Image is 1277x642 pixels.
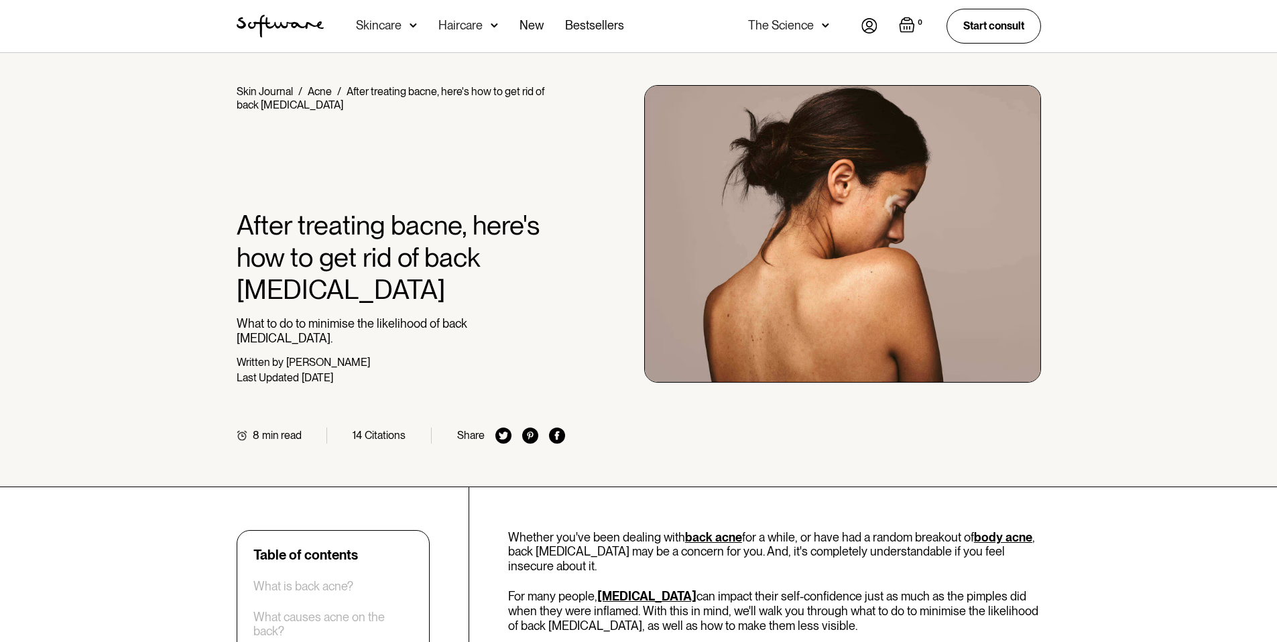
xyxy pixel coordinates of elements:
div: 8 [253,429,259,442]
div: Haircare [438,19,483,32]
p: For many people, can impact their self-confidence just as much as the pimples did when they were ... [508,589,1041,633]
div: 0 [915,17,925,29]
div: Share [457,429,485,442]
div: Skincare [356,19,402,32]
a: Open empty cart [899,17,925,36]
div: min read [262,429,302,442]
img: arrow down [822,19,829,32]
a: Skin Journal [237,85,293,98]
img: facebook icon [549,428,565,444]
div: [PERSON_NAME] [286,356,370,369]
a: Acne [308,85,332,98]
a: back acne [685,530,742,544]
a: body acne [974,530,1032,544]
h1: After treating bacne, here's how to get rid of back [MEDICAL_DATA] [237,209,566,306]
div: Citations [365,429,406,442]
div: Table of contents [253,547,358,563]
p: Whether you've been dealing with for a while, or have had a random breakout of , back [MEDICAL_DA... [508,530,1041,574]
div: / [337,85,341,98]
div: / [298,85,302,98]
a: What causes acne on the back? [253,610,413,639]
div: 14 [353,429,362,442]
img: arrow down [410,19,417,32]
p: What to do to minimise the likelihood of back [MEDICAL_DATA]. [237,316,566,345]
a: Start consult [947,9,1041,43]
a: home [237,15,324,38]
img: pinterest icon [522,428,538,444]
div: Written by [237,356,284,369]
a: What is back acne? [253,579,353,594]
div: Last Updated [237,371,299,384]
div: The Science [748,19,814,32]
a: [MEDICAL_DATA] [597,589,696,603]
div: After treating bacne, here's how to get rid of back [MEDICAL_DATA] [237,85,544,111]
img: twitter icon [495,428,511,444]
img: Software Logo [237,15,324,38]
div: [DATE] [302,371,333,384]
img: arrow down [491,19,498,32]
